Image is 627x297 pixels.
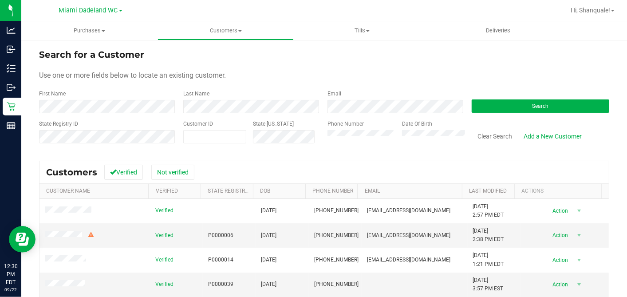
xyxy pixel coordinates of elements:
[4,286,17,293] p: 09/22
[253,120,294,128] label: State [US_STATE]
[430,21,566,40] a: Deliveries
[208,280,233,289] span: P0000039
[151,165,194,180] button: Not verified
[208,256,233,264] span: P0000014
[261,256,276,264] span: [DATE]
[155,256,174,264] span: Verified
[155,206,174,215] span: Verified
[183,120,213,128] label: Customer ID
[7,64,16,73] inline-svg: Inventory
[7,121,16,130] inline-svg: Reports
[314,206,359,215] span: [PHONE_NUMBER]
[7,45,16,54] inline-svg: Inbound
[158,27,293,35] span: Customers
[46,188,90,194] a: Customer Name
[208,231,233,240] span: P0000006
[294,21,430,40] a: Tills
[573,254,584,266] span: select
[367,206,450,215] span: [EMAIL_ADDRESS][DOMAIN_NAME]
[545,254,574,266] span: Action
[571,7,610,14] span: Hi, Shanquale!
[7,102,16,111] inline-svg: Retail
[46,167,97,178] span: Customers
[7,83,16,92] inline-svg: Outbound
[518,129,588,144] a: Add a New Customer
[155,231,174,240] span: Verified
[158,21,294,40] a: Customers
[87,231,95,239] div: Warning - Level 2
[39,49,144,60] span: Search for a Customer
[545,205,574,217] span: Action
[365,188,380,194] a: Email
[104,165,143,180] button: Verified
[155,280,174,289] span: Verified
[314,231,359,240] span: [PHONE_NUMBER]
[59,7,118,14] span: Miami Dadeland WC
[545,278,574,291] span: Action
[9,226,35,253] iframe: Resource center
[367,256,450,264] span: [EMAIL_ADDRESS][DOMAIN_NAME]
[208,188,255,194] a: State Registry Id
[473,202,504,219] span: [DATE] 2:57 PM EDT
[39,90,66,98] label: First Name
[532,103,549,109] span: Search
[7,26,16,35] inline-svg: Analytics
[21,21,158,40] a: Purchases
[327,120,364,128] label: Phone Number
[314,256,359,264] span: [PHONE_NUMBER]
[183,90,209,98] label: Last Name
[261,206,276,215] span: [DATE]
[473,227,504,244] span: [DATE] 2:38 PM EDT
[156,188,178,194] a: Verified
[4,262,17,286] p: 12:30 PM EDT
[327,90,341,98] label: Email
[469,188,507,194] a: Last Modified
[573,278,584,291] span: select
[402,120,432,128] label: Date Of Birth
[521,188,598,194] div: Actions
[261,231,276,240] span: [DATE]
[367,231,450,240] span: [EMAIL_ADDRESS][DOMAIN_NAME]
[573,229,584,242] span: select
[260,188,270,194] a: DOB
[39,71,226,79] span: Use one or more fields below to locate an existing customer.
[39,120,78,128] label: State Registry ID
[473,276,504,293] span: [DATE] 3:57 PM EST
[21,27,158,35] span: Purchases
[545,229,574,242] span: Action
[294,27,430,35] span: Tills
[474,27,522,35] span: Deliveries
[312,188,353,194] a: Phone Number
[472,129,518,144] button: Clear Search
[261,280,276,289] span: [DATE]
[573,205,584,217] span: select
[314,280,359,289] span: [PHONE_NUMBER]
[472,99,609,113] button: Search
[473,251,504,268] span: [DATE] 1:21 PM EDT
